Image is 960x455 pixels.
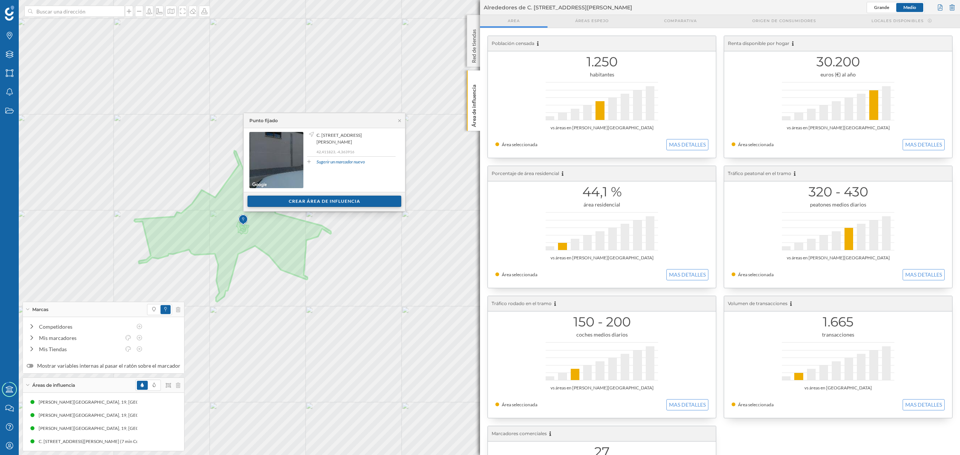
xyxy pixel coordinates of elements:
span: Área seleccionada [502,272,537,277]
h1: 30.200 [732,55,945,69]
span: Alrededores de C. [STREET_ADDRESS][PERSON_NAME] [484,4,632,11]
span: Locales disponibles [871,18,924,24]
button: MAS DETALLES [666,269,708,280]
div: coches medios diarios [495,331,708,338]
div: vs áreas en [PERSON_NAME][GEOGRAPHIC_DATA] [732,124,945,132]
span: Origen de consumidores [752,18,816,24]
span: Area [508,18,520,24]
label: Mostrar variables internas al pasar el ratón sobre el marcador [27,362,180,370]
span: Marcas [32,306,48,313]
h1: 150 - 200 [495,315,708,329]
img: Geoblink Logo [5,6,14,21]
div: vs áreas en [PERSON_NAME][GEOGRAPHIC_DATA] [495,384,708,392]
div: peatones medios diarios [732,201,945,208]
p: Red de tiendas [470,26,478,63]
button: MAS DETALLES [666,399,708,410]
span: Soporte [15,5,42,12]
button: MAS DETALLES [903,139,945,150]
p: Área de influencia [470,82,478,127]
div: Mis marcadores [39,334,121,342]
span: Medio [903,4,916,10]
div: transacciones [732,331,945,338]
span: Área seleccionada [738,142,774,147]
div: vs áreas en [PERSON_NAME][GEOGRAPHIC_DATA] [495,124,708,132]
h1: 320 - 430 [732,185,945,199]
div: Tráfico peatonal en el tramo [724,166,952,181]
div: C. [STREET_ADDRESS][PERSON_NAME] (7 min Conduciendo) [39,438,165,445]
div: vs áreas en [PERSON_NAME][GEOGRAPHIC_DATA] [495,254,708,262]
div: Tráfico rodado en el tramo [488,296,716,311]
span: Área seleccionada [502,142,537,147]
div: vs áreas en [GEOGRAPHIC_DATA] [732,384,945,392]
button: MAS DETALLES [666,139,708,150]
div: [PERSON_NAME][GEOGRAPHIC_DATA], 19, [GEOGRAPHIC_DATA][PERSON_NAME], [GEOGRAPHIC_DATA], [GEOGRAPHI... [39,425,341,432]
p: 42,411823, -4,363916 [316,149,396,154]
div: Población censada [488,36,716,51]
div: [PERSON_NAME][GEOGRAPHIC_DATA], 19, [GEOGRAPHIC_DATA][PERSON_NAME], [GEOGRAPHIC_DATA], [GEOGRAPHI... [39,412,341,419]
button: MAS DETALLES [903,399,945,410]
span: C. [STREET_ADDRESS][PERSON_NAME] [316,132,394,145]
h1: 1.250 [495,55,708,69]
div: habitantes [495,71,708,78]
span: Área seleccionada [738,272,774,277]
div: área residencial [495,201,708,208]
span: Áreas de influencia [32,382,75,389]
button: MAS DETALLES [903,269,945,280]
img: Marker [238,213,248,227]
span: Grande [874,4,889,10]
div: vs áreas en [PERSON_NAME][GEOGRAPHIC_DATA] [732,254,945,262]
img: streetview [249,132,303,188]
span: Área seleccionada [738,402,774,407]
h1: 1.665 [732,315,945,329]
div: Volumen de transacciones [724,296,952,311]
div: Renta disponible por hogar [724,36,952,51]
div: Competidores [39,323,132,331]
div: Mis Tiendas [39,345,121,353]
span: Área seleccionada [502,402,537,407]
span: Comparativa [664,18,697,24]
a: Sugerir un marcador nuevo [316,159,365,165]
div: Marcadores comerciales [488,426,716,442]
h1: 44,1 % [495,185,708,199]
div: Porcentaje de área residencial [488,166,716,181]
span: Áreas espejo [575,18,609,24]
div: euros (€) al año [732,71,945,78]
div: [PERSON_NAME][GEOGRAPHIC_DATA], 19, [GEOGRAPHIC_DATA][PERSON_NAME], [GEOGRAPHIC_DATA], [GEOGRAPHI... [39,398,341,406]
div: Punto fijado [249,117,278,124]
